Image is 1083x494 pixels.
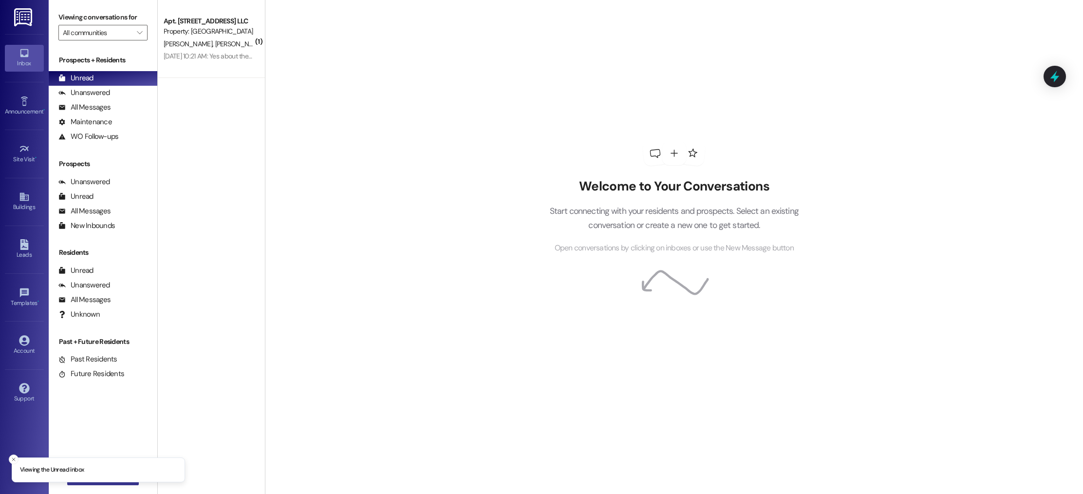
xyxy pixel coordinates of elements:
span: • [35,154,37,161]
a: Inbox [5,45,44,71]
div: New Inbounds [58,221,115,231]
div: All Messages [58,295,111,305]
div: [DATE] 10:21 AM: Yes about the octopus. [164,52,275,60]
button: Close toast [9,455,19,464]
div: All Messages [58,102,111,113]
img: ResiDesk Logo [14,8,34,26]
div: Apt. [STREET_ADDRESS] LLC [164,16,254,26]
div: WO Follow-ups [58,132,118,142]
div: Unread [58,73,93,83]
label: Viewing conversations for [58,10,148,25]
div: Unanswered [58,280,110,290]
div: Residents [49,247,157,258]
a: Templates • [5,285,44,311]
a: Leads [5,236,44,263]
div: Past + Future Residents [49,337,157,347]
span: • [43,107,45,114]
span: [PERSON_NAME] [164,39,215,48]
a: Support [5,380,44,406]
div: Prospects + Residents [49,55,157,65]
div: Past Residents [58,354,117,364]
a: Account [5,332,44,359]
div: All Messages [58,206,111,216]
div: Property: [GEOGRAPHIC_DATA] [164,26,254,37]
a: Buildings [5,189,44,215]
a: Site Visit • [5,141,44,167]
div: Maintenance [58,117,112,127]
input: All communities [63,25,132,40]
i:  [137,29,142,37]
div: Unanswered [58,88,110,98]
span: [PERSON_NAME] [215,39,263,48]
p: Start connecting with your residents and prospects. Select an existing conversation or create a n... [535,204,813,232]
h2: Welcome to Your Conversations [535,179,813,194]
div: Unanswered [58,177,110,187]
span: • [37,298,39,305]
div: Unread [58,191,93,202]
div: Unknown [58,309,100,320]
p: Viewing the Unread inbox [20,466,84,475]
span: Open conversations by clicking on inboxes or use the New Message button [555,242,794,254]
div: Unread [58,266,93,276]
div: Prospects [49,159,157,169]
div: Future Residents [58,369,124,379]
